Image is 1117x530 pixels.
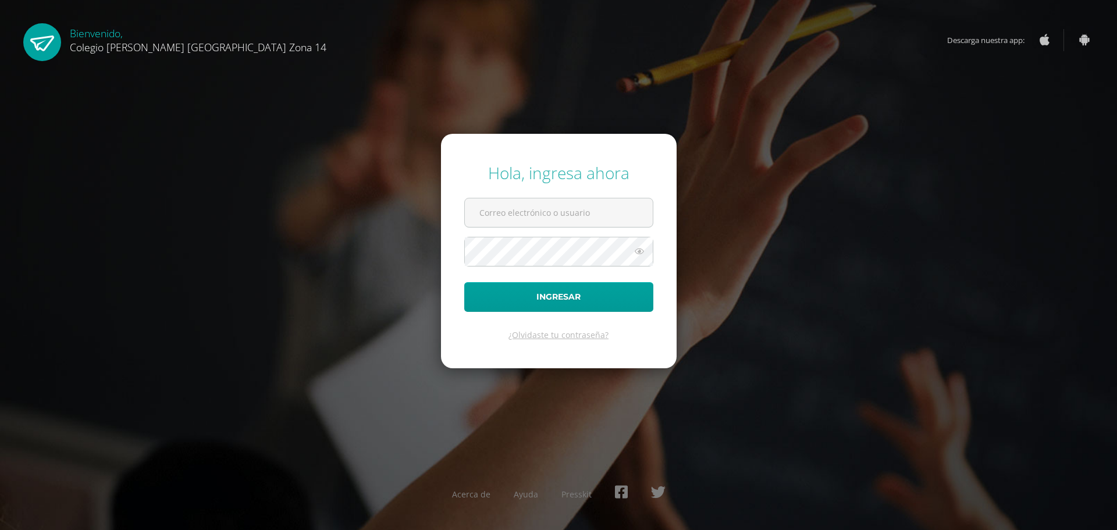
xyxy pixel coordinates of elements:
[70,23,326,54] div: Bienvenido,
[465,198,653,227] input: Correo electrónico o usuario
[508,329,609,340] a: ¿Olvidaste tu contraseña?
[70,40,326,54] span: Colegio [PERSON_NAME] [GEOGRAPHIC_DATA] Zona 14
[514,489,538,500] a: Ayuda
[464,282,653,312] button: Ingresar
[947,29,1036,51] span: Descarga nuestra app:
[452,489,490,500] a: Acerca de
[464,162,653,184] div: Hola, ingresa ahora
[561,489,592,500] a: Presskit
